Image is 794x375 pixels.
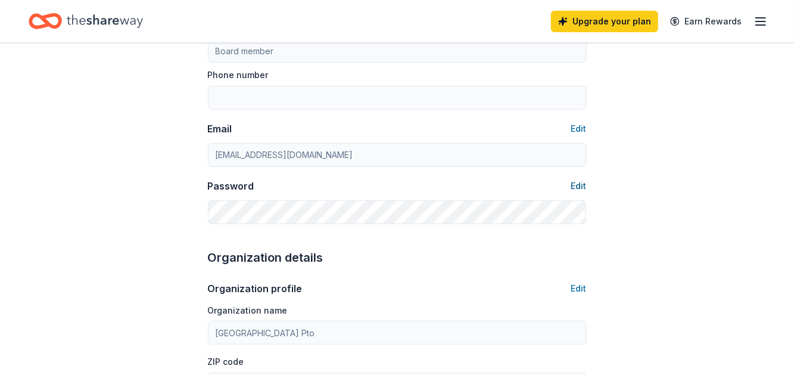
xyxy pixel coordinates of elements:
a: Earn Rewards [663,11,749,32]
a: Upgrade your plan [551,11,658,32]
label: ZIP code [208,356,244,368]
button: Edit [571,281,587,296]
div: Password [208,179,254,193]
button: Edit [571,179,587,193]
div: Email [208,122,232,136]
button: Edit [571,122,587,136]
div: Organization profile [208,281,303,296]
label: Phone number [208,69,269,81]
div: Organization details [208,248,587,267]
label: Organization name [208,305,288,317]
a: Home [29,7,143,35]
